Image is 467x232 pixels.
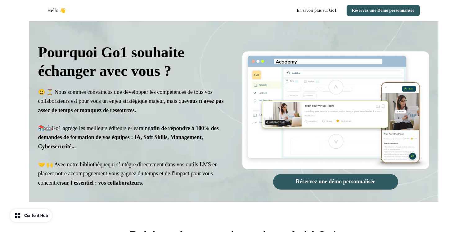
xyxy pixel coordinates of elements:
[50,170,108,177] span: et notre accompagnement,
[38,98,224,113] strong: vous n'avez pas assez de temps et manquez de ressources.
[10,209,52,222] button: Content Hub
[38,125,52,131] strong: 📚🤖
[38,125,219,150] span: Go1 agrège les meilleurs éditeurs e-learning​
[38,161,108,168] span: 🤝 🙌 Avec notre bibliothèque
[61,180,143,186] strong: sur l'essentiel : vos collaborateurs.
[38,125,219,150] strong: afin de répondre à 100% des demandes de formation de vos équipes : IA, Soft Skills, Management, C...
[38,43,225,80] p: Pourquoi Go1 souhaite échanger avec vous ?
[47,7,66,14] p: Hello 👋
[273,174,398,190] button: Réservez une démo personnalisée
[24,212,48,219] div: Content Hub
[347,5,420,16] button: Réservez une Démo personnalisée
[38,89,224,113] span: 😫 ⏳ Nous sommes convaincus que développer les compétences de tous vos collaborateurs est pour vou...
[38,161,218,177] span: qui s’intègre directement dans vos outils LMS en place
[38,170,213,186] span: vous gagnez du temps et de l'impact pour vous concentrer
[292,5,341,16] button: En savoir plus sur Go1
